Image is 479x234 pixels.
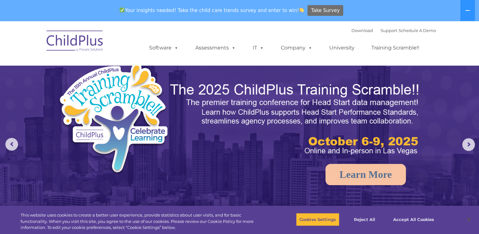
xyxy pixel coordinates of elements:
[189,42,242,54] a: Assessments
[88,42,107,47] span: Last name
[21,212,263,231] div: This website uses cookies to create a better user experience, provide statistics about user visit...
[307,5,343,16] a: Take Survey
[325,164,406,185] a: Learn More
[143,42,185,54] a: Software
[246,42,270,54] a: IT
[351,28,436,33] font: |
[88,68,115,73] span: Phone number
[365,42,425,54] a: Training Scramble!!
[323,42,361,54] a: University
[399,28,436,33] a: Schedule A Demo
[299,8,304,12] img: 👏
[351,28,373,33] a: Download
[345,213,384,226] button: Reject All
[296,213,339,226] button: Cookies Settings
[117,4,307,16] span: Your insights needed! Take the child care trends survey and enter to win!
[120,8,124,12] img: ✅
[390,213,438,226] button: Accept All Cookies
[311,5,340,16] span: Take Survey
[381,28,397,33] a: Support
[462,212,476,226] button: Close
[43,26,107,58] img: ChildPlus by Procare Solutions
[274,42,319,54] a: Company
